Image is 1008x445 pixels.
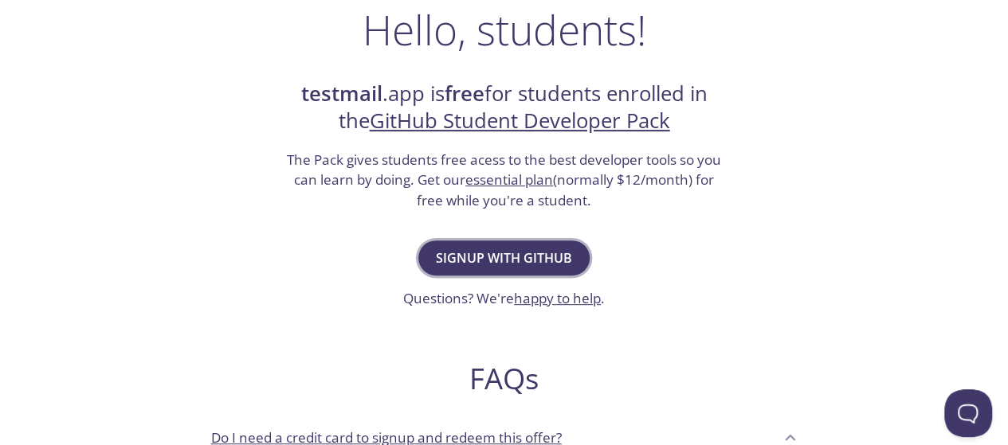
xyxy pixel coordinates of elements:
[514,289,601,307] a: happy to help
[301,80,382,107] strong: testmail
[403,288,605,309] h3: Questions? We're .
[363,6,646,53] h1: Hello, students!
[418,240,590,275] button: Signup with GitHub
[285,80,724,135] h2: .app is for students enrolled in the
[198,361,810,396] h2: FAQs
[370,107,670,135] a: GitHub Student Developer Pack
[436,247,572,269] span: Signup with GitHub
[285,150,724,211] h3: The Pack gives students free acess to the best developer tools so you can learn by doing. Get our...
[465,170,553,189] a: essential plan
[445,80,484,107] strong: free
[944,389,992,437] iframe: Help Scout Beacon - Open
